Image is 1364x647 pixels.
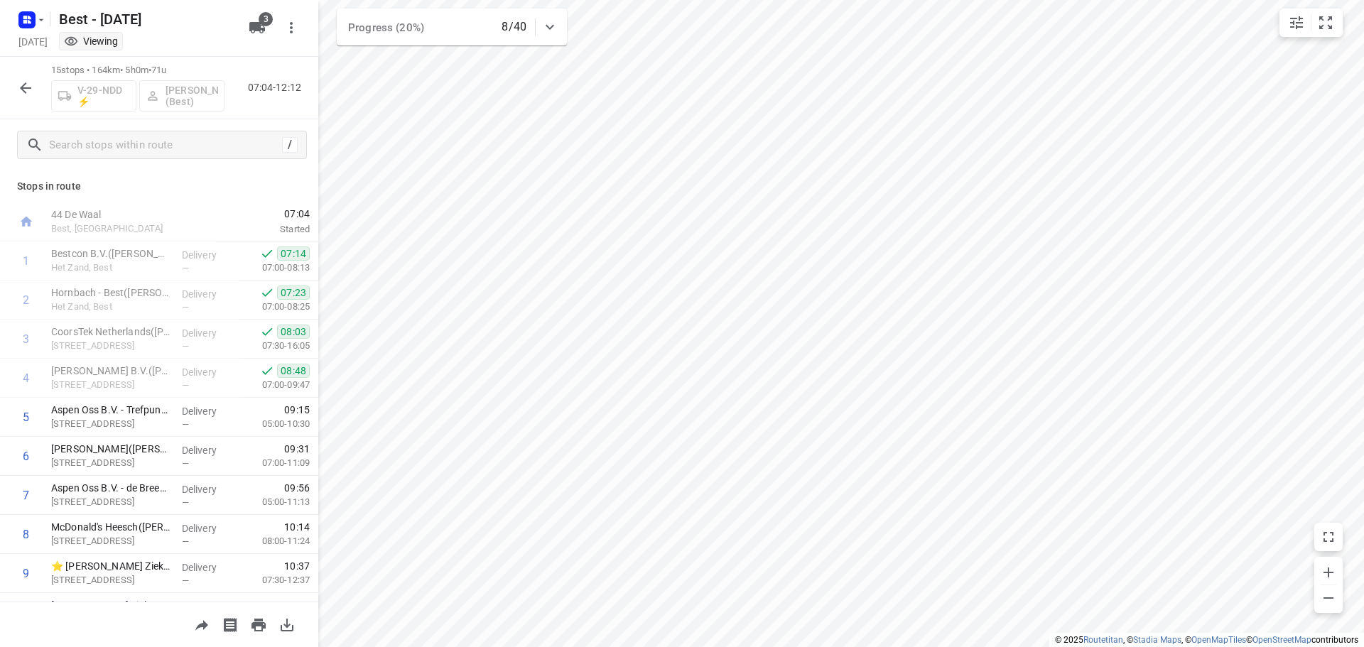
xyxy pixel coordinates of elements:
[51,222,199,236] p: Best, [GEOGRAPHIC_DATA]
[182,302,189,312] span: —
[23,528,29,541] div: 8
[1282,9,1311,37] button: Map settings
[239,534,310,548] p: 08:00-11:24
[23,371,29,385] div: 4
[51,481,170,495] p: Aspen Oss B.V. - de Breek (Rody van Elst / Rodney Hartogs/Peter Smit)
[182,365,234,379] p: Delivery
[182,404,234,418] p: Delivery
[244,617,273,631] span: Print route
[239,495,310,509] p: 05:00-11:13
[51,520,170,534] p: McDonald's Heesch(Michael Schakel)
[182,458,189,469] span: —
[277,246,310,261] span: 07:14
[182,560,234,575] p: Delivery
[188,617,216,631] span: Share route
[284,442,310,456] span: 09:31
[182,536,189,547] span: —
[51,403,170,417] p: Aspen Oss B.V. - Trefpunt De Geer(Rody van Elst / Rodney Hartogs/Peter Smit)
[273,617,301,631] span: Download route
[23,489,29,502] div: 7
[284,520,310,534] span: 10:14
[23,254,29,268] div: 1
[23,450,29,463] div: 6
[260,325,274,339] svg: Done
[51,286,170,300] p: Hornbach - Best(Mohamed of John)
[151,65,166,75] span: 71u
[284,598,310,612] span: 11:12
[1252,635,1311,645] a: OpenStreetMap
[239,378,310,392] p: 07:00-09:47
[284,559,310,573] span: 10:37
[337,9,567,45] div: Progress (20%)8/40
[284,481,310,495] span: 09:56
[51,325,170,339] p: CoorsTek Netherlands(Mirjam Reijbroek)
[182,521,234,535] p: Delivery
[51,534,170,548] p: [STREET_ADDRESS]
[216,617,244,631] span: Print shipping labels
[182,380,189,391] span: —
[239,339,310,353] p: 07:30-16:05
[17,179,301,194] p: Stops in route
[239,456,310,470] p: 07:00-11:09
[248,80,307,95] p: 07:04-12:12
[51,207,199,222] p: 44 De Waal
[51,417,170,431] p: [STREET_ADDRESS]
[284,403,310,417] span: 09:15
[182,287,234,301] p: Delivery
[51,598,170,612] p: Jeroen Bosch Ziekenhuis - Den Bosch - IC(Frank Bekkers)
[260,246,274,261] svg: Done
[239,417,310,431] p: 05:00-10:30
[23,567,29,580] div: 9
[277,13,305,42] button: More
[1191,635,1246,645] a: OpenMapTiles
[49,134,282,156] input: Search stops within route
[23,332,29,346] div: 3
[64,34,118,48] div: You are currently in view mode. To make any changes, go to edit project.
[239,573,310,587] p: 07:30-12:37
[51,573,170,587] p: Deutersestraat 2b, 's-hertogenbosch
[51,300,170,314] p: Het Zand, Best
[51,64,224,77] p: 15 stops • 164km • 5h0m
[1083,635,1123,645] a: Routetitan
[1055,635,1358,645] li: © 2025 , © , © © contributors
[51,559,170,573] p: ⭐ Jeroen Bosch Ziekenhuis – Den Bosch hoofdlocatie(Frank Bekkers)
[182,263,189,273] span: —
[51,246,170,261] p: Bestcon B.V.(Bernice Bos)
[51,456,170,470] p: [STREET_ADDRESS]
[182,248,234,262] p: Delivery
[502,18,526,36] p: 8/40
[182,497,189,508] span: —
[182,482,234,496] p: Delivery
[182,443,234,457] p: Delivery
[260,364,274,378] svg: Done
[51,261,170,275] p: Het Zand, Best
[348,21,424,34] span: Progress (20%)
[216,207,310,221] span: 07:04
[277,325,310,339] span: 08:03
[51,364,170,378] p: Mead Johnson B.V.(Ursula van Dam)
[1311,9,1340,37] button: Fit zoom
[239,300,310,314] p: 07:00-08:25
[182,419,189,430] span: —
[1133,635,1181,645] a: Stadia Maps
[51,495,170,509] p: [STREET_ADDRESS]
[23,411,29,424] div: 5
[51,339,170,353] p: [STREET_ADDRESS]
[51,442,170,456] p: IBN - Oss(Chantal Curvers)
[259,12,273,26] span: 3
[182,599,234,614] p: Delivery
[260,286,274,300] svg: Done
[148,65,151,75] span: •
[277,286,310,300] span: 07:23
[243,13,271,42] button: 3
[51,378,170,392] p: Middenkampweg 2, Nijmegen
[239,261,310,275] p: 07:00-08:13
[23,293,29,307] div: 2
[182,341,189,352] span: —
[182,326,234,340] p: Delivery
[182,575,189,586] span: —
[1279,9,1343,37] div: small contained button group
[282,137,298,153] div: /
[216,222,310,236] p: Started
[277,364,310,378] span: 08:48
